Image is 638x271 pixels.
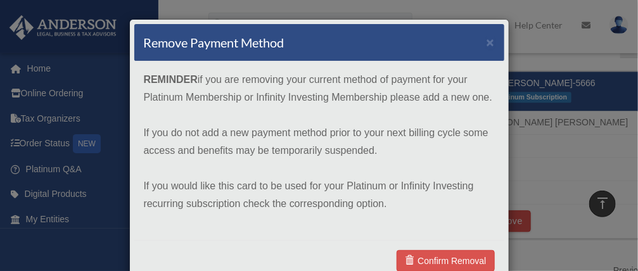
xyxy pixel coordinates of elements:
h4: Remove Payment Method [144,34,284,51]
strong: REMINDER [144,74,198,85]
p: If you would like this card to be used for your Platinum or Infinity Investing recurring subscrip... [144,177,495,213]
div: if you are removing your current method of payment for your Platinum Membership or Infinity Inves... [134,61,504,240]
p: If you do not add a new payment method prior to your next billing cycle some access and benefits ... [144,124,495,160]
button: × [487,35,495,49]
